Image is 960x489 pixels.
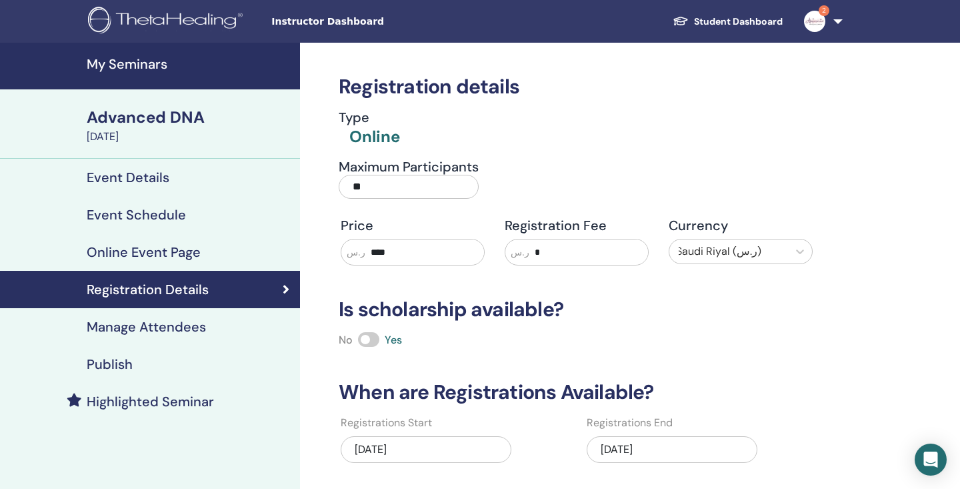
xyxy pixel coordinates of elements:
[339,159,479,175] h4: Maximum Participants
[271,15,471,29] span: Instructor Dashboard
[511,246,529,260] span: ر.س
[87,106,292,129] div: Advanced DNA
[819,5,829,16] span: 2
[87,244,201,260] h4: Online Event Page
[804,11,825,32] img: default.jpg
[587,415,673,431] label: Registrations End
[87,169,169,185] h4: Event Details
[87,394,214,410] h4: Highlighted Seminar
[87,282,209,298] h4: Registration Details
[673,15,689,27] img: graduation-cap-white.svg
[339,109,400,125] h4: Type
[331,75,823,99] h3: Registration details
[87,207,186,223] h4: Event Schedule
[79,106,300,145] a: Advanced DNA[DATE]
[505,217,649,233] h4: Registration Fee
[331,380,823,404] h3: When are Registrations Available?
[87,129,292,145] div: [DATE]
[349,125,400,148] div: Online
[87,356,133,372] h4: Publish
[341,415,432,431] label: Registrations Start
[915,444,947,476] div: Open Intercom Messenger
[662,9,793,34] a: Student Dashboard
[88,7,247,37] img: logo.png
[87,319,206,335] h4: Manage Attendees
[385,333,402,347] span: Yes
[339,333,353,347] span: No
[87,56,292,72] h4: My Seminars
[331,298,823,322] h3: Is scholarship available?
[587,436,757,463] div: [DATE]
[339,175,479,199] input: Maximum Participants
[347,246,365,260] span: ر.س
[341,217,485,233] h4: Price
[669,217,813,233] h4: Currency
[341,436,511,463] div: [DATE]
